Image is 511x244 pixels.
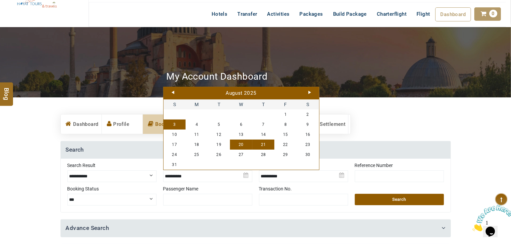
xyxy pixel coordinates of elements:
[3,3,5,8] span: 1
[252,99,275,109] span: Thursday
[61,114,101,134] a: Dashboard
[208,119,230,130] a: 5
[474,7,501,21] a: 0
[489,10,497,17] span: 0
[2,88,11,93] span: Blog
[252,130,275,140] a: 14
[274,99,297,109] span: Friday
[297,130,319,140] a: 16
[230,99,252,109] span: Wednesday
[164,150,186,160] a: 24
[67,185,157,192] label: Booking Status
[252,140,275,150] a: 21
[328,7,372,21] a: Build Package
[143,114,184,134] a: Booking
[3,3,44,29] img: Chat attention grabber
[470,202,511,234] iframe: chat widget
[297,109,319,119] a: 2
[417,11,430,17] span: Flight
[308,91,311,94] a: Next
[412,7,435,21] a: Flight
[163,185,252,192] label: Passenger Name
[244,90,257,96] span: 2025
[186,119,208,130] a: 4
[164,160,186,170] a: 31
[274,109,297,119] a: 1
[252,119,275,130] a: 7
[164,130,186,140] a: 10
[186,130,208,140] a: 11
[230,150,252,160] a: 27
[230,130,252,140] a: 13
[186,150,208,160] a: 25
[355,162,444,169] label: Reference Number
[208,150,230,160] a: 26
[259,185,348,192] label: Transaction No.
[355,194,444,205] button: Search
[186,99,208,109] span: Monday
[67,162,157,169] label: Search Result
[252,150,275,160] a: 28
[372,7,412,21] a: Charterflight
[186,140,208,150] a: 18
[274,119,297,130] a: 8
[274,150,297,160] a: 29
[232,7,262,21] a: Transfer
[295,7,328,21] a: Packages
[208,99,230,109] span: Tuesday
[441,11,466,17] span: Dashboard
[377,11,407,17] span: Charterflight
[164,119,186,130] a: 3
[164,99,186,109] span: Sunday
[297,150,319,160] a: 30
[61,141,451,159] h4: Search
[208,140,230,150] a: 19
[207,7,232,21] a: Hotels
[274,140,297,150] a: 22
[164,140,186,150] a: 17
[66,225,109,231] a: Advance Search
[172,91,174,94] a: Prev
[226,90,242,96] span: August
[297,119,319,130] a: 9
[274,130,297,140] a: 15
[102,114,143,134] a: Profile
[208,130,230,140] a: 12
[307,114,348,134] a: Settlement
[167,71,268,82] h2: My Account Dashboard
[230,119,252,130] a: 6
[297,140,319,150] a: 23
[297,99,319,109] span: Saturday
[230,140,252,150] a: 20
[262,7,295,21] a: Activities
